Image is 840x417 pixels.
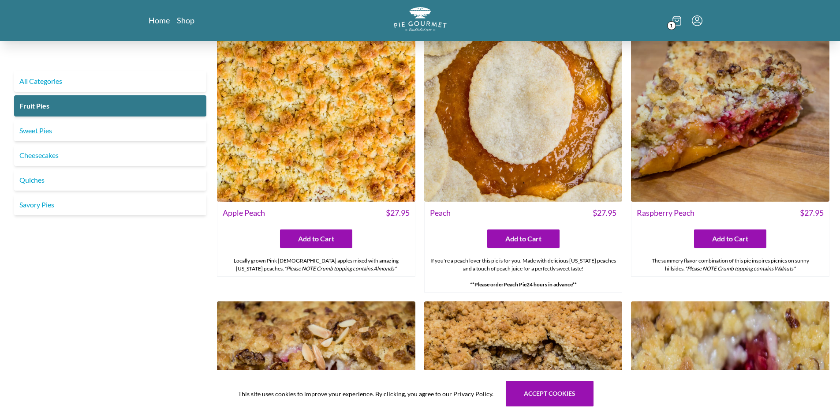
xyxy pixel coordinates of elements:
[223,207,265,219] span: Apple Peach
[667,21,676,30] span: 1
[14,120,206,141] a: Sweet Pies
[425,253,622,292] div: If you're a peach lover this pie is for you. Made with delicious [US_STATE] peaches and a touch o...
[505,233,541,244] span: Add to Cart
[692,15,702,26] button: Menu
[631,253,829,276] div: The summery flavor combination of this pie inspires picnics on sunny hillsides.
[694,229,766,248] button: Add to Cart
[14,71,206,92] a: All Categories
[424,3,623,202] img: Peach
[177,15,194,26] a: Shop
[217,3,415,202] img: Apple Peach
[394,7,447,34] a: Logo
[637,207,694,219] span: Raspberry Peach
[386,207,410,219] span: $ 27.95
[800,207,824,219] span: $ 27.95
[280,229,352,248] button: Add to Cart
[14,95,206,116] a: Fruit Pies
[506,381,594,406] button: Accept cookies
[631,3,829,202] img: Raspberry Peach
[149,15,170,26] a: Home
[394,7,447,31] img: logo
[217,253,415,276] div: Locally grown Pink [DEMOGRAPHIC_DATA] apples mixed with amazing [US_STATE] peaches.
[487,229,560,248] button: Add to Cart
[430,207,451,219] span: Peach
[593,207,616,219] span: $ 27.95
[685,265,795,272] em: *Please NOTE Crumb topping contains Walnuts*
[14,145,206,166] a: Cheesecakes
[238,389,493,398] span: This site uses cookies to improve your experience. By clicking, you agree to our Privacy Policy.
[712,233,748,244] span: Add to Cart
[14,169,206,191] a: Quiches
[284,265,396,272] em: *Please NOTE Crumb topping contains Almonds*
[298,233,334,244] span: Add to Cart
[14,194,206,215] a: Savory Pies
[504,281,526,288] strong: Peach Pie
[470,281,577,288] strong: **Please order 24 hours in advance**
